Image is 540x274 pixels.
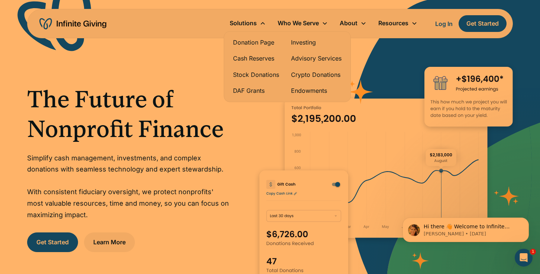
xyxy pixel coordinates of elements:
div: Who We Serve [278,18,319,28]
div: Resources [372,15,423,31]
a: Donation Page [233,37,279,48]
div: About [340,18,358,28]
a: DAF Grants [233,86,279,96]
div: Log In [435,21,453,27]
a: home [39,18,106,30]
div: Who We Serve [272,15,334,31]
a: Learn More [84,232,135,252]
div: Solutions [230,18,257,28]
a: Log In [435,19,453,28]
div: About [334,15,372,31]
a: Get Started [27,232,78,252]
a: Stock Donations [233,70,279,80]
span: 1 [530,249,536,255]
iframe: Intercom notifications message [391,202,540,254]
div: Resources [378,18,408,28]
p: Simplify cash management, investments, and complex donations with seamless technology and expert ... [27,153,230,221]
a: Get Started [459,15,507,32]
a: Investing [291,37,342,48]
img: fundraising star [494,186,519,206]
a: Cash Reserves [233,53,279,63]
img: nonprofit donation platform [285,98,488,238]
a: Endowments [291,86,342,96]
a: Crypto Donations [291,70,342,80]
h1: The Future of Nonprofit Finance [27,84,230,144]
iframe: Intercom live chat [515,249,533,267]
nav: Solutions [224,31,351,102]
div: Solutions [224,15,272,31]
a: Advisory Services [291,53,342,63]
